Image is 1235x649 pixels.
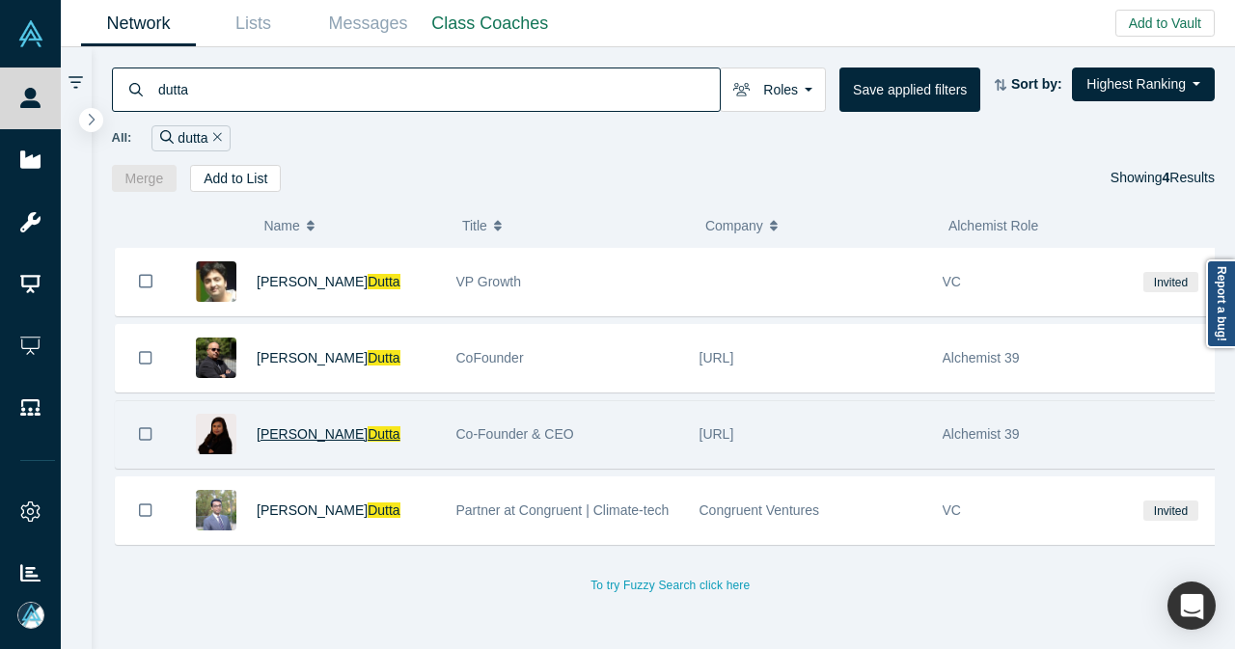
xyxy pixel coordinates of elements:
[368,274,399,289] span: Dutta
[112,165,178,192] button: Merge
[116,325,176,392] button: Bookmark
[1011,76,1062,92] strong: Sort by:
[368,350,399,365] span: Dutta
[116,477,176,544] button: Bookmark
[17,20,44,47] img: Alchemist Vault Logo
[1163,170,1215,185] span: Results
[456,502,670,518] span: Partner at Congruent | Climate-tech
[116,401,176,468] button: Bookmark
[462,205,487,246] span: Title
[196,261,236,302] img: Lomesh Dutta's Profile Image
[257,274,400,289] a: [PERSON_NAME]Dutta
[368,502,399,518] span: Dutta
[257,426,368,442] span: [PERSON_NAME]
[1206,259,1235,348] a: Report a bug!
[839,68,980,112] button: Save applied filters
[1111,165,1215,192] div: Showing
[720,68,826,112] button: Roles
[151,125,231,151] div: dutta
[700,502,820,518] span: Congruent Ventures
[17,602,44,629] img: Mia Scott's Account
[705,205,928,246] button: Company
[943,502,961,518] span: VC
[456,350,524,365] span: CoFounder
[257,350,400,365] a: [PERSON_NAME]Dutta
[311,1,425,46] a: Messages
[196,1,311,46] a: Lists
[257,502,368,518] span: [PERSON_NAME]
[207,127,222,149] button: Remove Filter
[462,205,685,246] button: Title
[156,67,720,112] input: Search by name, title, company, summary, expertise, investment criteria or topics of focus
[116,248,176,315] button: Bookmark
[456,426,574,442] span: Co-Founder & CEO
[943,350,1020,365] span: Alchemist 39
[700,350,734,365] span: [URL]
[257,426,400,442] a: [PERSON_NAME]Dutta
[948,218,1038,233] span: Alchemist Role
[196,338,236,378] img: Surajit Dutta's Profile Image
[943,426,1020,442] span: Alchemist 39
[112,128,132,148] span: All:
[368,426,399,442] span: Dutta
[263,205,299,246] span: Name
[456,274,521,289] span: VP Growth
[257,502,400,518] a: [PERSON_NAME]Dutta
[1115,10,1215,37] button: Add to Vault
[700,426,734,442] span: [URL]
[196,414,236,454] img: Jayashree Dutta's Profile Image
[1072,68,1215,101] button: Highest Ranking
[190,165,281,192] button: Add to List
[1143,500,1197,521] span: Invited
[257,350,368,365] span: [PERSON_NAME]
[425,1,555,46] a: Class Coaches
[263,205,442,246] button: Name
[1163,170,1170,185] strong: 4
[196,490,236,530] img: Tanuj Dutta's Profile Image
[81,1,196,46] a: Network
[1143,272,1197,292] span: Invited
[257,274,368,289] span: [PERSON_NAME]
[705,205,763,246] span: Company
[577,573,763,598] button: To try Fuzzy Search click here
[943,274,961,289] span: VC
